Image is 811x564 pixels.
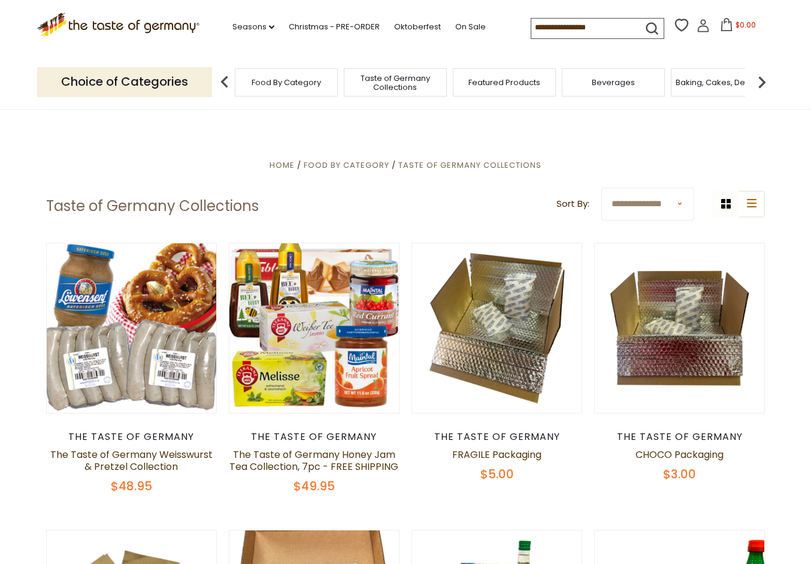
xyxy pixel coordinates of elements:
[468,78,540,87] a: Featured Products
[556,197,589,212] label: Sort By:
[712,18,763,36] button: $0.00
[37,67,212,96] p: Choice of Categories
[270,159,295,171] a: Home
[455,20,486,34] a: On Sale
[229,448,398,473] a: The Taste of Germany Honey Jam Tea Collection, 7pc - FREE SHIPPING
[592,78,635,87] a: Beverages
[232,20,274,34] a: Seasons
[412,243,582,413] img: FRAGILE Packaging
[252,78,321,87] a: Food By Category
[398,159,541,171] a: Taste of Germany Collections
[50,448,213,473] a: The Taste of Germany Weisswurst & Pretzel Collection
[293,478,335,494] span: $49.95
[663,466,696,482] span: $3.00
[452,448,541,462] a: FRAGILE Packaging
[347,74,443,92] a: Taste of Germany Collections
[304,159,389,171] a: Food By Category
[289,20,380,34] a: Christmas - PRE-ORDER
[111,478,152,494] span: $48.95
[750,70,774,94] img: next arrow
[480,466,514,482] span: $5.00
[411,431,582,443] div: The Taste of Germany
[394,20,441,34] a: Oktoberfest
[636,448,724,462] a: CHOCO Packaging
[47,243,216,413] img: The Taste of Germany Weisswurst & Pretzel Collection
[213,70,237,94] img: previous arrow
[676,78,768,87] a: Baking, Cakes, Desserts
[229,243,399,413] img: The Taste of Germany Honey Jam Tea Collection, 7pc - FREE SHIPPING
[736,20,756,30] span: $0.00
[229,431,400,443] div: The Taste of Germany
[46,197,259,215] h1: Taste of Germany Collections
[46,431,217,443] div: The Taste of Germany
[595,243,764,413] img: CHOCO Packaging
[594,431,765,443] div: The Taste of Germany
